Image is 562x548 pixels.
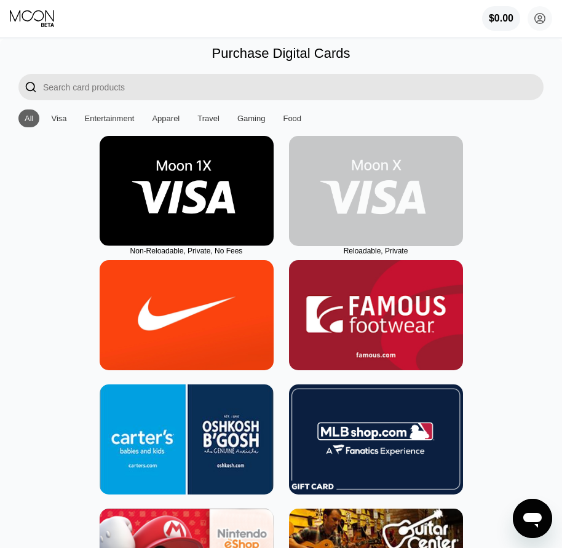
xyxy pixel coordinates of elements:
[191,109,226,127] div: Travel
[85,114,135,123] div: Entertainment
[51,114,66,123] div: Visa
[152,114,180,123] div: Apparel
[100,247,274,255] div: Non-Reloadable, Private, No Fees
[25,114,33,123] div: All
[45,109,73,127] div: Visa
[289,247,463,255] div: Reloadable, Private
[283,114,301,123] div: Food
[513,499,552,538] iframe: Button to launch messaging window
[18,109,39,127] div: All
[146,109,186,127] div: Apparel
[79,109,141,127] div: Entertainment
[231,109,272,127] div: Gaming
[197,114,220,123] div: Travel
[25,80,37,94] div: 
[43,74,544,100] input: Search card products
[18,74,43,100] div: 
[489,13,513,24] div: $0.00
[237,114,266,123] div: Gaming
[212,46,350,62] div: Purchase Digital Cards
[482,6,520,31] div: $0.00
[277,109,307,127] div: Food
